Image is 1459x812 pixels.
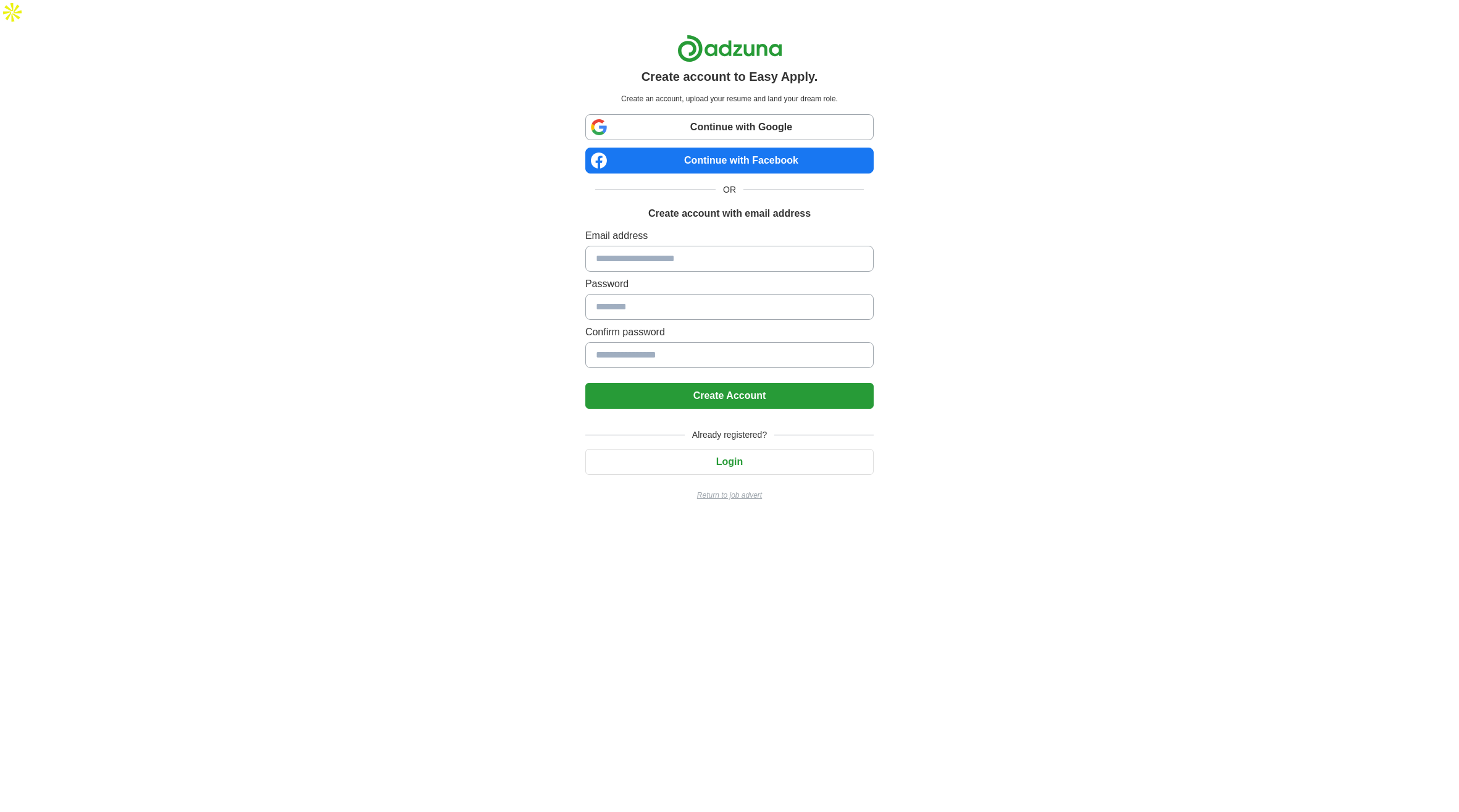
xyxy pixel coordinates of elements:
h1: Create account with email address [648,206,811,221]
h1: Create account to Easy Apply. [642,67,818,86]
a: Continue with Facebook [585,148,874,174]
a: Return to job advert [585,490,874,501]
label: Password [585,277,874,291]
img: Adzuna logo [677,35,782,62]
span: OR [716,183,743,196]
a: Login [585,456,874,467]
label: Email address [585,228,874,243]
p: Create an account, upload your resume and land your dream role. [588,93,871,104]
button: Login [585,449,874,475]
button: Create Account [585,383,874,409]
label: Confirm password [585,325,874,340]
span: Already registered? [685,429,774,442]
a: Continue with Google [585,114,874,140]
